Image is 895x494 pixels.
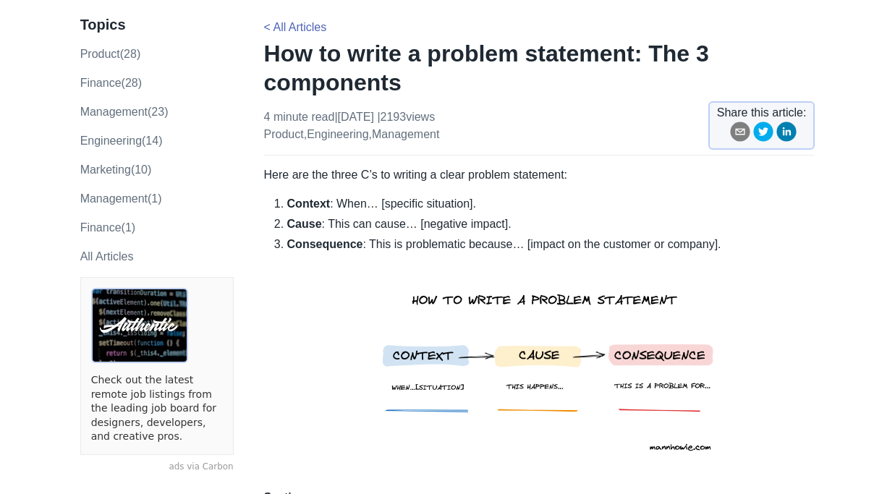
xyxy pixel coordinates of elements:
a: management [372,128,439,140]
strong: Consequence [287,238,363,250]
a: Management(1) [80,192,162,205]
li: : This is problematic because… [impact on the customer or company]. [287,236,815,477]
h1: How to write a problem statement: The 3 components [264,39,815,97]
p: 4 minute read | [DATE] , , [264,108,440,143]
a: engineering(14) [80,135,163,147]
a: product(28) [80,48,141,60]
a: marketing(10) [80,163,152,176]
strong: Context [287,197,331,210]
strong: Cause [287,218,322,230]
button: linkedin [776,122,797,147]
span: | 2193 views [377,111,435,123]
a: engineering [307,128,368,140]
span: Share this article: [717,104,807,122]
a: product [264,128,304,140]
a: management(23) [80,106,169,118]
img: ads via Carbon [91,288,188,363]
a: Check out the latest remote job listings from the leading job board for designers, developers, an... [91,373,223,444]
li: : This can cause… [negative impact]. [287,216,815,233]
button: twitter [753,122,773,147]
a: finance(28) [80,77,142,89]
a: All Articles [80,250,134,263]
h3: Topics [80,16,234,34]
p: Here are the three C’s to writing a clear problem statement: [264,166,815,184]
li: : When… [specific situation]. [287,195,815,213]
img: how to write a problem statement [366,253,737,477]
a: Finance(1) [80,221,135,234]
button: email [730,122,750,147]
a: ads via Carbon [80,461,234,474]
a: < All Articles [264,21,327,33]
